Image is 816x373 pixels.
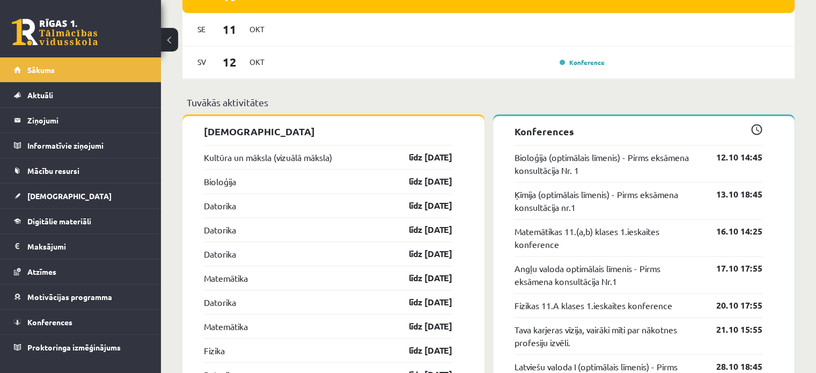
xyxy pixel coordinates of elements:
legend: Informatīvie ziņojumi [27,133,148,158]
a: Fizikas 11.A klases 1.ieskaites konference [514,299,672,312]
a: Maksājumi [14,234,148,259]
span: Sākums [27,65,55,75]
span: Konferences [27,317,72,327]
a: [DEMOGRAPHIC_DATA] [14,184,148,208]
a: Matemātika [204,320,248,333]
a: 12.10 14:45 [700,151,762,164]
span: 11 [213,20,246,38]
a: Tava karjeras vīzija, vairāki mīti par nākotnes profesiju izvēli. [514,323,701,349]
span: Sv [190,54,213,70]
legend: Maksājumi [27,234,148,259]
a: Aktuāli [14,83,148,107]
a: līdz [DATE] [390,151,452,164]
a: Mācību resursi [14,158,148,183]
a: Matemātikas 11.(a,b) klases 1.ieskaites konference [514,225,701,251]
a: Matemātika [204,272,248,284]
a: 21.10 15:55 [700,323,762,336]
span: Aktuāli [27,90,53,100]
span: Se [190,21,213,38]
span: Okt [246,21,268,38]
span: Motivācijas programma [27,292,112,302]
span: Digitālie materiāli [27,216,91,226]
a: Ziņojumi [14,108,148,133]
a: līdz [DATE] [390,223,452,236]
a: Datorika [204,223,236,236]
a: Atzīmes [14,259,148,284]
legend: Ziņojumi [27,108,148,133]
a: 16.10 14:25 [700,225,762,238]
span: [DEMOGRAPHIC_DATA] [27,191,112,201]
a: Sākums [14,57,148,82]
a: Digitālie materiāli [14,209,148,233]
p: Tuvākās aktivitātes [187,95,790,109]
p: [DEMOGRAPHIC_DATA] [204,124,452,138]
span: Mācību resursi [27,166,79,175]
a: līdz [DATE] [390,272,452,284]
a: Motivācijas programma [14,284,148,309]
a: 13.10 18:45 [700,188,762,201]
a: Fizika [204,344,225,357]
a: Datorika [204,296,236,309]
a: 17.10 17:55 [700,262,762,275]
a: Informatīvie ziņojumi [14,133,148,158]
a: Proktoringa izmēģinājums [14,335,148,360]
a: Datorika [204,199,236,212]
a: Bioloģija [204,175,236,188]
a: Kultūra un māksla (vizuālā māksla) [204,151,332,164]
a: Konference [560,58,605,67]
span: 12 [213,53,246,71]
a: līdz [DATE] [390,320,452,333]
p: Konferences [514,124,763,138]
a: Bioloģija (optimālais līmenis) - Pirms eksāmena konsultācija Nr. 1 [514,151,701,177]
a: Ķīmija (optimālais līmenis) - Pirms eksāmena konsultācija nr.1 [514,188,701,214]
a: līdz [DATE] [390,247,452,260]
a: Rīgas 1. Tālmācības vidusskola [12,19,98,46]
span: Atzīmes [27,267,56,276]
a: Angļu valoda optimālais līmenis - Pirms eksāmena konsultācija Nr.1 [514,262,701,288]
span: Proktoringa izmēģinājums [27,342,121,352]
a: līdz [DATE] [390,344,452,357]
span: Okt [246,54,268,70]
a: 20.10 17:55 [700,299,762,312]
a: Konferences [14,310,148,334]
a: Datorika [204,247,236,260]
a: līdz [DATE] [390,296,452,309]
a: līdz [DATE] [390,199,452,212]
a: līdz [DATE] [390,175,452,188]
a: 28.10 18:45 [700,360,762,373]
